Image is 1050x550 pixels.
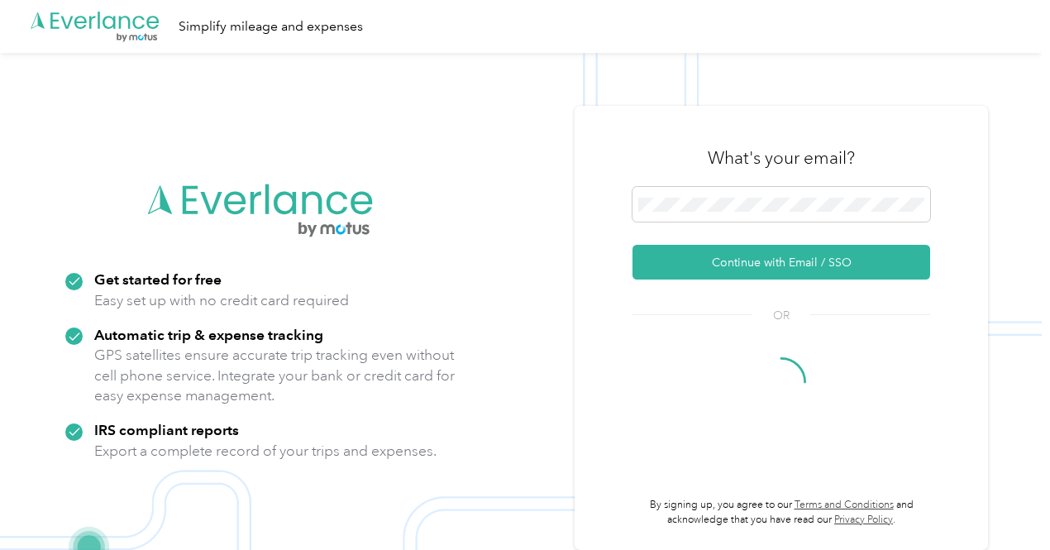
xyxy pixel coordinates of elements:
span: OR [752,307,810,324]
h3: What's your email? [708,146,855,170]
a: Privacy Policy [834,514,893,526]
strong: Automatic trip & expense tracking [94,326,323,343]
strong: Get started for free [94,270,222,288]
p: Export a complete record of your trips and expenses. [94,441,437,462]
strong: IRS compliant reports [94,421,239,438]
p: GPS satellites ensure accurate trip tracking even without cell phone service. Integrate your bank... [94,345,456,406]
div: Simplify mileage and expenses [179,17,363,37]
a: Terms and Conditions [795,499,894,511]
p: Easy set up with no credit card required [94,290,349,311]
button: Continue with Email / SSO [632,245,930,280]
p: By signing up, you agree to our and acknowledge that you have read our . [632,498,930,527]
